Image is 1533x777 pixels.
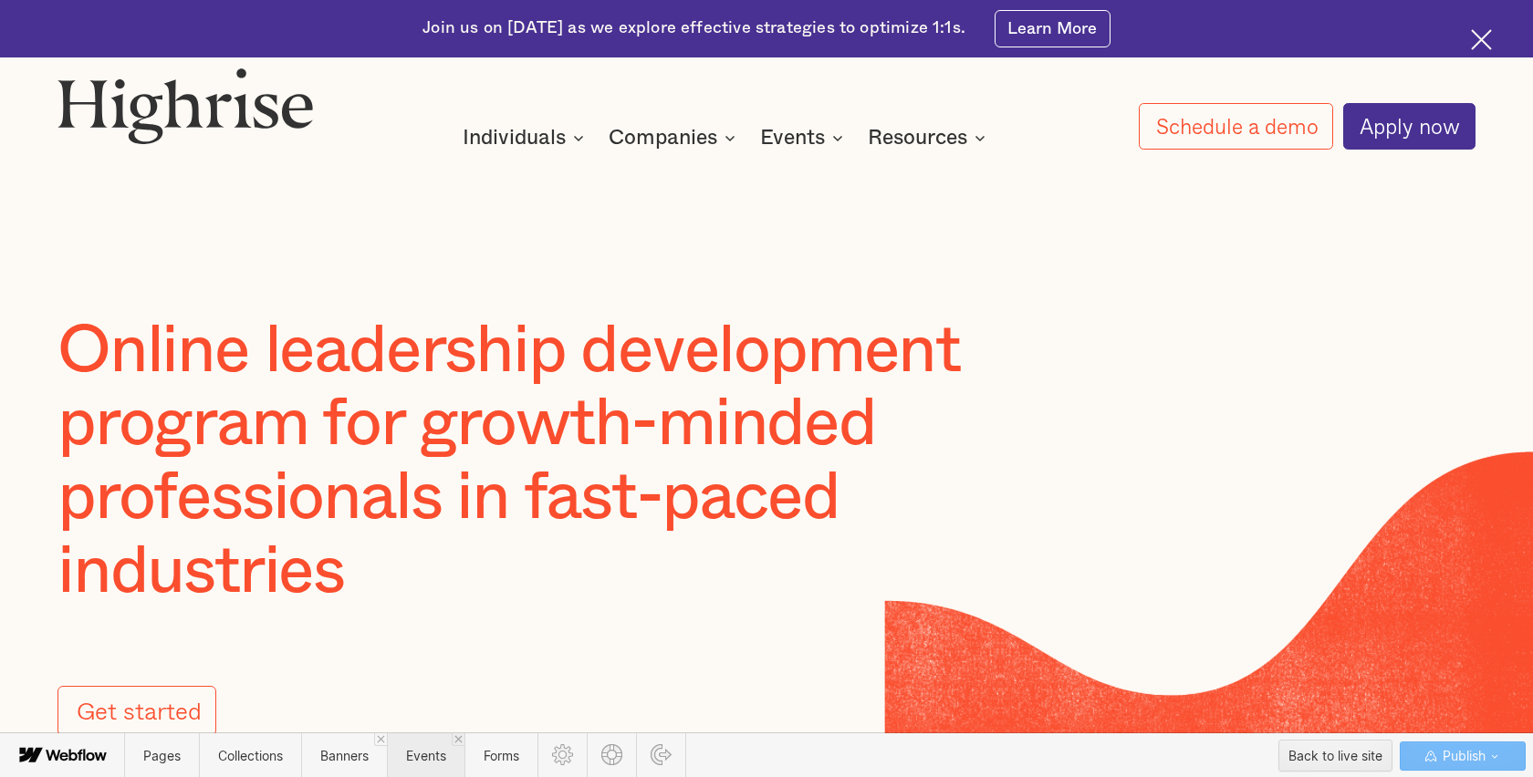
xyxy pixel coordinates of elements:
div: Join us on [DATE] as we explore effective strategies to optimize 1:1s. [422,17,965,40]
div: Events [760,127,849,149]
img: Highrise logo [57,67,314,145]
button: Publish [1400,741,1526,771]
span: Pages [143,748,181,763]
div: Back to live site [1288,742,1382,770]
a: Get started [57,686,216,736]
span: Collections [218,748,283,763]
a: Close 'Banners' tab [374,733,387,746]
div: Events [760,127,825,149]
h1: Online leadership development program for growth-minded professionals in fast-paced industries [57,315,1092,609]
button: Back to live site [1278,740,1392,772]
span: Events [406,748,446,763]
div: Companies [609,127,741,149]
span: Banners [320,748,369,763]
div: Resources [868,127,991,149]
span: Publish [1439,742,1486,770]
div: Resources [868,127,967,149]
a: Schedule a demo [1139,103,1333,150]
div: Companies [609,127,717,149]
a: Learn More [995,10,1111,47]
div: Individuals [463,127,566,149]
div: Individuals [463,127,589,149]
img: Cross icon [1471,29,1492,50]
a: Close 'Events' tab [452,733,464,746]
a: Apply now [1343,103,1476,150]
span: Forms [484,748,519,763]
